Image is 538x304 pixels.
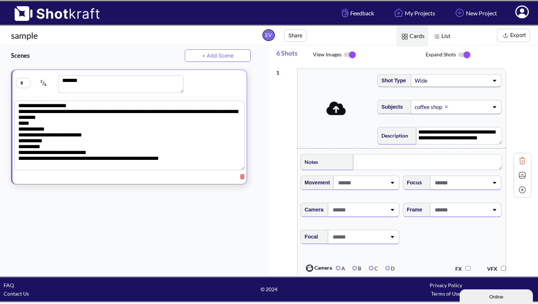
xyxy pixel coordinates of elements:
[262,29,275,41] span: EV
[387,3,441,23] a: My Projects
[336,265,345,271] label: A
[517,170,528,181] img: Contract Icon
[301,204,323,216] span: Camera
[400,32,410,41] img: Card Icon
[284,29,306,42] button: Share
[31,77,56,89] span: /
[301,177,330,189] span: Movement
[517,155,528,166] img: Trash Icon
[44,82,46,87] span: 8
[501,31,510,40] img: Export Icon
[301,156,318,168] span: Notes
[341,47,358,63] img: ToggleOn Icon
[497,29,530,42] button: Export
[303,263,332,274] span: Camera
[456,47,472,63] img: ToggleOn Icon
[358,281,534,289] div: Privacy Policy
[40,79,42,83] span: 2
[385,265,395,271] label: D
[313,47,426,63] span: View Images
[448,3,502,23] a: New Project
[358,289,534,298] div: Terms of Use
[340,9,374,17] span: Feedback
[453,7,466,19] img: Add Icon
[340,7,350,19] img: Hand Icon
[378,130,408,142] span: Description
[180,285,357,293] span: © 2024
[414,102,445,112] div: coffee shop
[428,26,454,47] span: List
[4,282,14,288] a: FAQ
[11,51,185,60] h3: Scenes
[403,204,422,216] span: Frame
[369,265,378,271] label: C
[414,76,451,86] div: Wide
[304,263,314,274] img: Camera Icon
[276,45,313,65] span: 6 Shots
[460,288,534,304] iframe: chat widget
[455,266,466,272] span: FX
[4,290,29,297] a: Contact Us
[352,265,361,271] label: B
[392,7,405,19] img: Home Icon
[517,184,528,195] img: Add Icon
[432,32,441,41] img: List Icon
[185,49,251,62] button: + Add Scene
[378,101,403,113] span: Subjects
[301,231,318,243] span: Focal
[487,266,501,272] span: VFX
[276,65,294,77] div: 1
[396,26,428,47] span: Cards
[403,177,422,189] span: Focus
[378,75,406,87] span: Shot Type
